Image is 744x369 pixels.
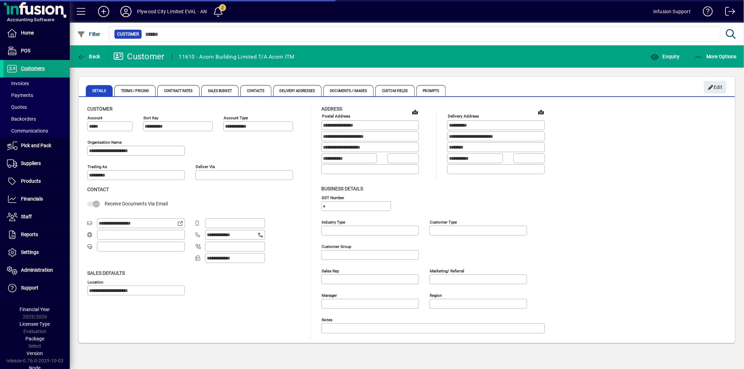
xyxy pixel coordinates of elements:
[3,42,70,60] a: POS
[92,5,115,18] button: Add
[240,85,271,96] span: Contacts
[322,195,344,200] mat-label: GST Number
[430,219,457,224] mat-label: Customer type
[416,85,446,96] span: Prompts
[3,77,70,89] a: Invoices
[649,50,681,63] button: Enquiry
[88,115,103,120] mat-label: Account
[653,6,691,17] div: Infusion Support
[3,155,70,172] a: Suppliers
[21,214,32,219] span: Staff
[21,30,34,36] span: Home
[179,51,295,62] div: 11610 - Acorn Building Limited T/A Acorn ITM
[322,219,345,224] mat-label: Industry type
[21,267,53,273] span: Administration
[430,293,442,298] mat-label: Region
[75,28,102,40] button: Filter
[321,186,363,191] span: Business details
[3,125,70,137] a: Communications
[3,190,70,208] a: Financials
[87,106,113,112] span: Customer
[693,50,739,63] button: More Options
[27,351,43,356] span: Version
[77,31,100,37] span: Filter
[273,85,322,96] span: Delivery Addresses
[3,208,70,226] a: Staff
[196,164,215,169] mat-label: Deliver via
[375,85,414,96] span: Custom Fields
[7,81,29,86] span: Invoices
[323,85,374,96] span: Documents / Images
[7,116,36,122] span: Backorders
[114,85,156,96] span: Terms / Pricing
[3,244,70,261] a: Settings
[21,48,30,53] span: POS
[117,31,139,38] span: Customer
[75,50,102,63] button: Back
[87,187,109,192] span: Contact
[3,101,70,113] a: Quotes
[7,104,27,110] span: Quotes
[115,5,137,18] button: Profile
[77,54,100,59] span: Back
[157,85,199,96] span: Contract Rates
[143,115,158,120] mat-label: Sort key
[3,226,70,243] a: Reports
[88,279,103,284] mat-label: Location
[651,54,679,59] span: Enquiry
[20,321,50,327] span: Licensee Type
[21,66,45,71] span: Customers
[7,92,33,98] span: Payments
[3,113,70,125] a: Backorders
[3,262,70,279] a: Administration
[21,285,38,291] span: Support
[694,54,737,59] span: More Options
[322,268,339,273] mat-label: Sales rep
[137,6,207,17] div: Plywood City Limited EVAL - AN
[322,293,337,298] mat-label: Manager
[201,85,239,96] span: Sales Budget
[3,173,70,190] a: Products
[21,249,39,255] span: Settings
[704,81,726,93] button: Edit
[720,1,735,24] a: Logout
[708,82,723,93] span: Edit
[88,164,107,169] mat-label: Trading as
[224,115,248,120] mat-label: Account Type
[430,268,464,273] mat-label: Marketing/ Referral
[86,85,113,96] span: Details
[21,143,51,148] span: Pick and Pack
[7,128,48,134] span: Communications
[21,178,41,184] span: Products
[113,51,165,62] div: Customer
[322,317,332,322] mat-label: Notes
[3,24,70,42] a: Home
[21,232,38,237] span: Reports
[321,106,342,112] span: Address
[698,1,713,24] a: Knowledge Base
[3,137,70,155] a: Pick and Pack
[88,140,122,145] mat-label: Organisation name
[3,89,70,101] a: Payments
[21,160,41,166] span: Suppliers
[3,279,70,297] a: Support
[409,106,421,118] a: View on map
[322,244,351,249] mat-label: Customer group
[21,196,43,202] span: Financials
[105,201,168,206] span: Receive Documents Via Email
[535,106,547,118] a: View on map
[87,270,125,276] span: Sales defaults
[25,336,44,341] span: Package
[70,50,108,63] app-page-header-button: Back
[20,307,50,312] span: Financial Year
